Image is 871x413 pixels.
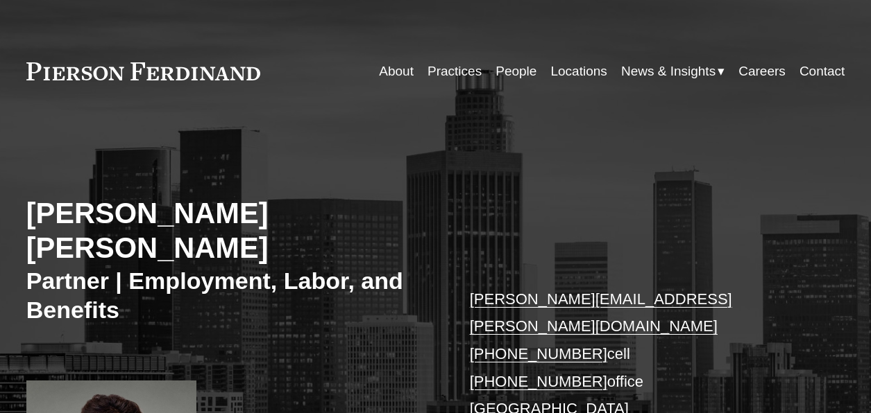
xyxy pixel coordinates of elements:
a: Practices [428,58,482,85]
a: Careers [738,58,786,85]
a: People [496,58,536,85]
a: [PHONE_NUMBER] [470,373,607,390]
a: folder dropdown [621,58,725,85]
a: Contact [800,58,845,85]
a: [PHONE_NUMBER] [470,345,607,362]
a: [PERSON_NAME][EMAIL_ADDRESS][PERSON_NAME][DOMAIN_NAME] [470,290,732,335]
a: Locations [550,58,607,85]
h3: Partner | Employment, Labor, and Benefits [26,266,436,324]
span: News & Insights [621,60,716,83]
h2: [PERSON_NAME] [PERSON_NAME] [26,196,436,266]
a: About [379,58,414,85]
